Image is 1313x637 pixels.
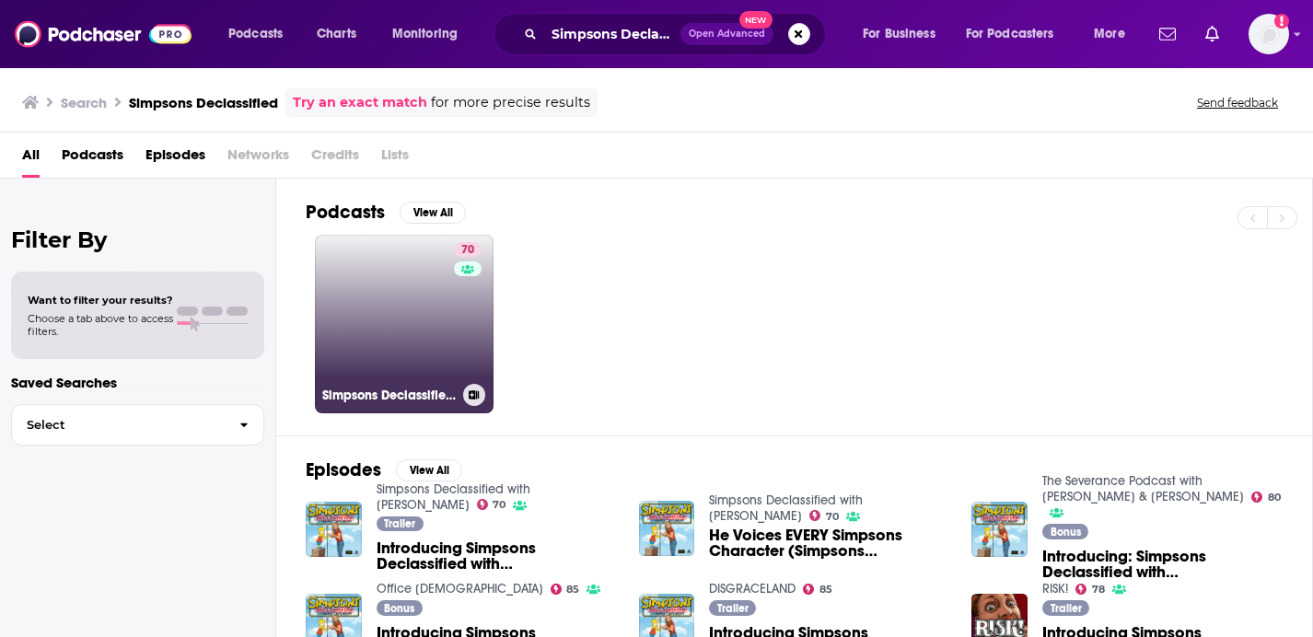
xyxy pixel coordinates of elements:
[863,21,935,47] span: For Business
[809,510,839,521] a: 70
[1042,549,1283,580] a: Introducing: Simpsons Declassified with Nancy Cartwright
[62,140,123,178] a: Podcasts
[11,226,264,253] h2: Filter By
[966,21,1054,47] span: For Podcasters
[293,92,427,113] a: Try an exact match
[306,201,385,224] h2: Podcasts
[28,312,173,338] span: Choose a tab above to access filters.
[315,235,494,413] a: 70Simpsons Declassified with [PERSON_NAME]
[377,581,543,596] a: Office Ladies
[215,19,307,49] button: open menu
[28,294,173,307] span: Want to filter your results?
[311,140,359,178] span: Credits
[544,19,680,49] input: Search podcasts, credits, & more...
[1042,473,1244,504] a: The Severance Podcast with Ben Stiller & Adam Scott
[803,584,832,595] a: 85
[306,502,362,558] img: Introducing Simpsons Declassified with Nancy Cartwright
[689,29,765,39] span: Open Advanced
[1042,581,1068,596] a: RISK!
[1094,21,1125,47] span: More
[1075,584,1105,595] a: 78
[1152,18,1183,50] a: Show notifications dropdown
[384,603,414,614] span: Bonus
[61,94,107,111] h3: Search
[306,201,466,224] a: PodcastsView All
[1251,492,1281,503] a: 80
[826,513,839,521] span: 70
[305,19,367,49] a: Charts
[379,19,482,49] button: open menu
[1249,14,1289,54] img: User Profile
[461,241,474,260] span: 70
[709,527,949,559] a: He Voices EVERY Simpsons Character (Simpsons Declassified Ep. 1)
[971,502,1028,558] img: Introducing: Simpsons Declassified with Nancy Cartwright
[1191,95,1284,110] button: Send feedback
[381,140,409,178] span: Lists
[709,581,796,596] a: DISGRACELAND
[709,492,863,524] a: Simpsons Declassified with Nancy Cartwright
[306,458,381,481] h2: Episodes
[511,13,843,55] div: Search podcasts, credits, & more...
[377,540,617,572] span: Introducing Simpsons Declassified with [PERSON_NAME]
[680,23,773,45] button: Open AdvancedNew
[396,459,462,481] button: View All
[1249,14,1289,54] button: Show profile menu
[1051,603,1082,614] span: Trailer
[306,458,462,481] a: EpisodesView All
[954,19,1081,49] button: open menu
[850,19,959,49] button: open menu
[639,501,695,557] img: He Voices EVERY Simpsons Character (Simpsons Declassified Ep. 1)
[22,140,40,178] a: All
[1198,18,1226,50] a: Show notifications dropdown
[228,21,283,47] span: Podcasts
[431,92,590,113] span: for more precise results
[1051,527,1081,538] span: Bonus
[377,540,617,572] a: Introducing Simpsons Declassified with Nancy Cartwright
[12,419,225,431] span: Select
[384,518,415,529] span: Trailer
[129,94,278,111] h3: Simpsons Declassified
[1249,14,1289,54] span: Logged in as raevotta
[392,21,458,47] span: Monitoring
[15,17,192,52] img: Podchaser - Follow, Share and Rate Podcasts
[400,202,466,224] button: View All
[1268,493,1281,502] span: 80
[551,584,580,595] a: 85
[819,585,832,594] span: 85
[454,242,482,257] a: 70
[11,374,264,391] p: Saved Searches
[1081,19,1148,49] button: open menu
[145,140,205,178] a: Episodes
[493,501,505,509] span: 70
[377,481,530,513] a: Simpsons Declassified with Nancy Cartwright
[11,404,264,446] button: Select
[477,499,506,510] a: 70
[1274,14,1289,29] svg: Add a profile image
[1042,549,1283,580] span: Introducing: Simpsons Declassified with [PERSON_NAME]
[739,11,773,29] span: New
[566,585,579,594] span: 85
[227,140,289,178] span: Networks
[322,388,456,403] h3: Simpsons Declassified with [PERSON_NAME]
[717,603,749,614] span: Trailer
[1092,585,1105,594] span: 78
[317,21,356,47] span: Charts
